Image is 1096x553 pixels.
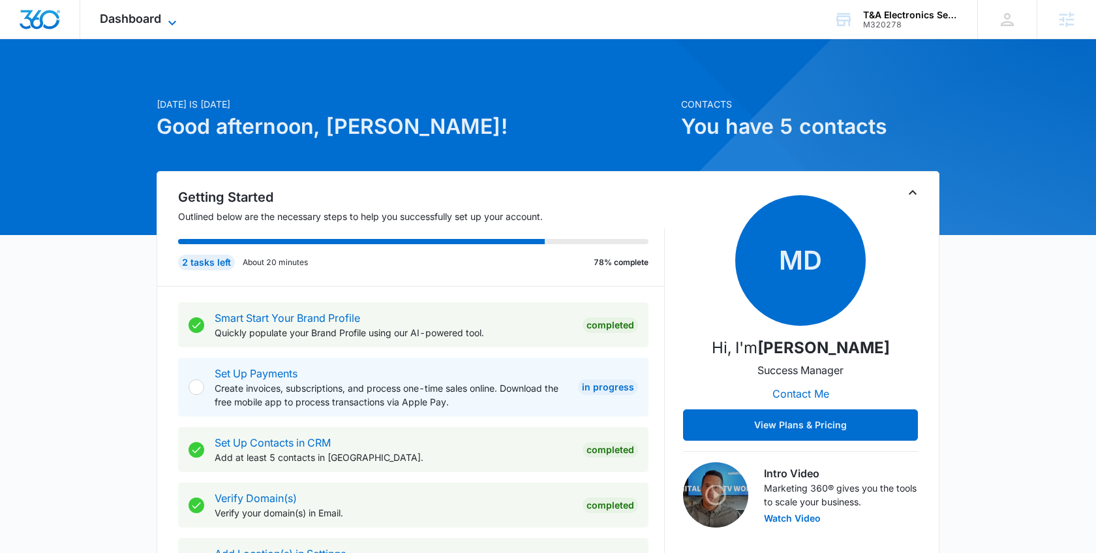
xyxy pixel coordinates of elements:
p: 78% complete [594,257,648,268]
h1: Good afternoon, [PERSON_NAME]! [157,111,673,142]
img: Intro Video [683,462,748,528]
h3: Intro Video [764,466,918,481]
p: Hi, I'm [712,336,890,360]
p: Quickly populate your Brand Profile using our AI-powered tool. [215,326,572,340]
p: Add at least 5 contacts in [GEOGRAPHIC_DATA]. [215,450,572,464]
div: Completed [583,442,638,458]
div: account name [863,10,958,20]
div: 2 tasks left [178,255,235,270]
h2: Getting Started [178,187,665,207]
p: Outlined below are the necessary steps to help you successfully set up your account. [178,210,665,223]
h1: You have 5 contacts [681,111,939,142]
div: In Progress [578,379,638,395]
p: [DATE] is [DATE] [157,97,673,111]
p: Contacts [681,97,939,111]
button: Watch Video [764,514,821,523]
button: View Plans & Pricing [683,409,918,441]
span: MD [735,195,866,326]
a: Verify Domain(s) [215,492,297,505]
div: account id [863,20,958,29]
a: Set Up Payments [215,367,297,380]
p: About 20 minutes [243,257,308,268]
p: Marketing 360® gives you the tools to scale your business. [764,481,918,509]
button: Toggle Collapse [905,185,921,200]
p: Success Manager [757,362,844,378]
button: Contact Me [759,378,842,409]
div: Completed [583,317,638,333]
span: Dashboard [100,12,161,25]
p: Verify your domain(s) in Email. [215,506,572,520]
div: Completed [583,498,638,513]
a: Set Up Contacts in CRM [215,436,331,449]
a: Smart Start Your Brand Profile [215,311,360,324]
strong: [PERSON_NAME] [757,338,890,357]
p: Create invoices, subscriptions, and process one-time sales online. Download the free mobile app t... [215,381,568,409]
